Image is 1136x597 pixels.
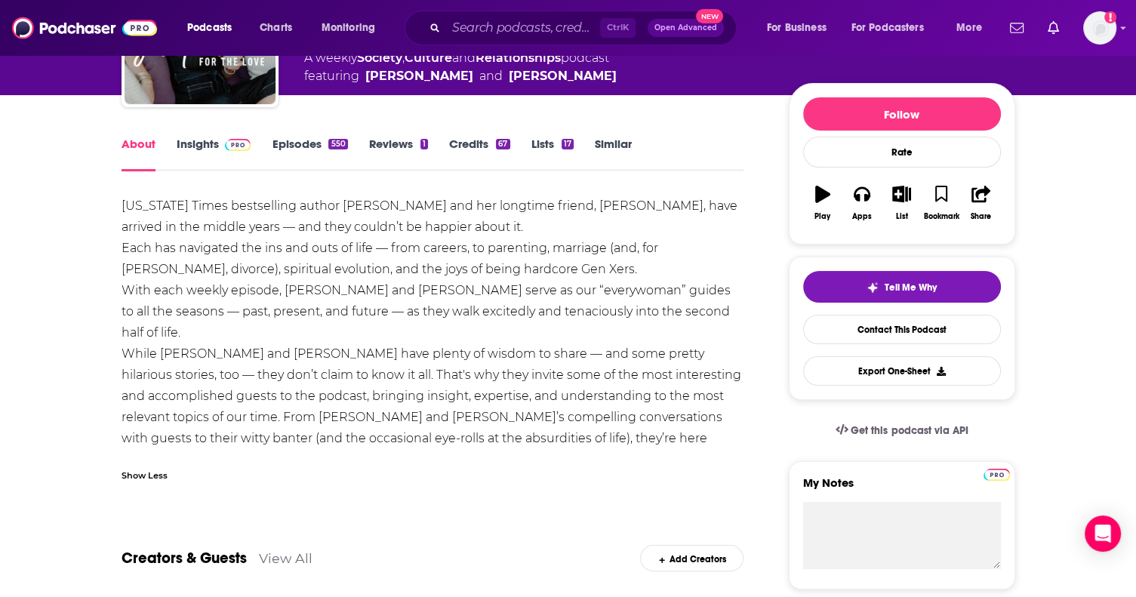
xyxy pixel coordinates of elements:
[479,67,503,85] span: and
[803,176,842,230] button: Play
[122,137,155,171] a: About
[640,545,743,571] div: Add Creators
[842,176,882,230] button: Apps
[1085,515,1121,552] div: Open Intercom Messenger
[405,51,452,65] a: Culture
[814,212,830,221] div: Play
[803,97,1001,131] button: Follow
[851,17,924,38] span: For Podcasters
[452,51,476,65] span: and
[867,282,879,294] img: tell me why sparkle
[419,11,751,45] div: Search podcasts, credits, & more...
[177,16,251,40] button: open menu
[420,139,428,149] div: 1
[648,19,724,37] button: Open AdvancedNew
[369,137,428,171] a: Reviews1
[984,469,1010,481] img: Podchaser Pro
[357,51,402,65] a: Society
[922,176,961,230] button: Bookmark
[654,24,717,32] span: Open Advanced
[365,67,473,85] a: Jen Hatmaker
[842,16,946,40] button: open menu
[496,139,510,149] div: 67
[250,16,301,40] a: Charts
[882,176,921,230] button: List
[476,51,561,65] a: Relationships
[1004,15,1030,41] a: Show notifications dropdown
[923,212,959,221] div: Bookmark
[803,271,1001,303] button: tell me why sparkleTell Me Why
[259,550,312,566] a: View All
[885,282,937,294] span: Tell Me Why
[187,17,232,38] span: Podcasts
[177,137,251,171] a: InsightsPodchaser Pro
[896,212,908,221] div: List
[984,466,1010,481] a: Pro website
[595,137,632,171] a: Similar
[756,16,845,40] button: open menu
[767,17,827,38] span: For Business
[225,139,251,151] img: Podchaser Pro
[961,176,1000,230] button: Share
[449,137,510,171] a: Credits67
[509,67,617,85] a: Amy Hardin
[803,315,1001,344] a: Contact This Podcast
[851,424,968,437] span: Get this podcast via API
[328,139,347,149] div: 550
[402,51,405,65] span: ,
[852,212,872,221] div: Apps
[803,356,1001,386] button: Export One-Sheet
[446,16,600,40] input: Search podcasts, credits, & more...
[322,17,375,38] span: Monitoring
[956,17,982,38] span: More
[304,49,617,85] div: A weekly podcast
[824,412,981,449] a: Get this podcast via API
[1083,11,1116,45] span: Logged in as GregKubie
[1083,11,1116,45] button: Show profile menu
[272,137,347,171] a: Episodes550
[260,17,292,38] span: Charts
[971,212,991,221] div: Share
[562,139,574,149] div: 17
[946,16,1001,40] button: open menu
[600,18,636,38] span: Ctrl K
[304,67,617,85] span: featuring
[531,137,574,171] a: Lists17
[311,16,395,40] button: open menu
[122,195,744,491] div: [US_STATE] Times bestselling author [PERSON_NAME] and her longtime friend, [PERSON_NAME], have ar...
[1042,15,1065,41] a: Show notifications dropdown
[1104,11,1116,23] svg: Add a profile image
[803,137,1001,168] div: Rate
[803,475,1001,502] label: My Notes
[12,14,157,42] img: Podchaser - Follow, Share and Rate Podcasts
[1083,11,1116,45] img: User Profile
[696,9,723,23] span: New
[122,549,247,568] a: Creators & Guests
